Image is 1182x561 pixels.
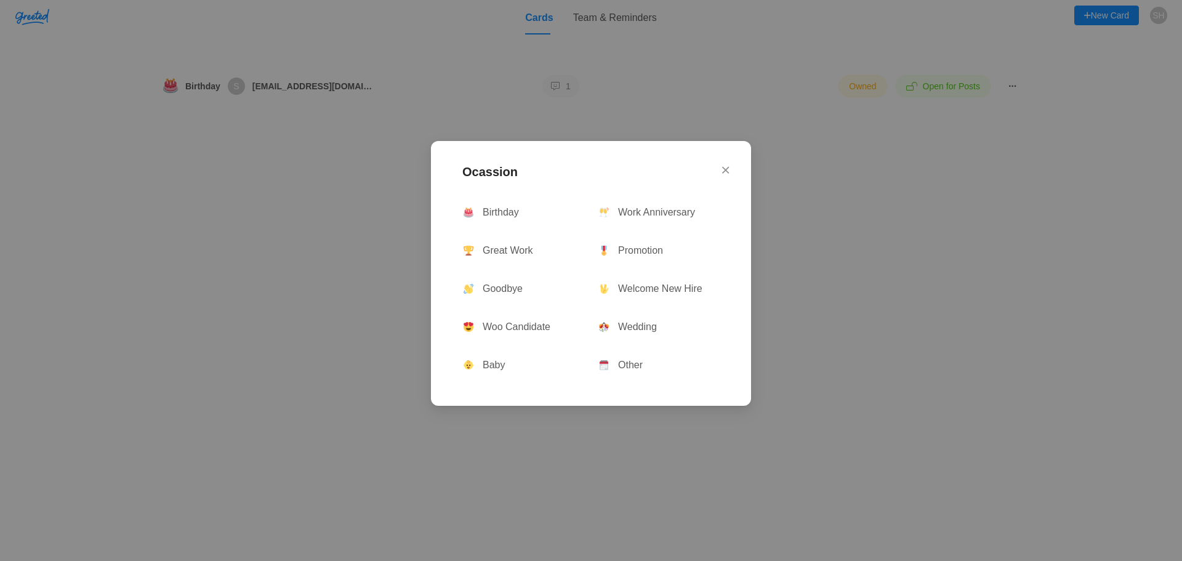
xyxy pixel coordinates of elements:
button: Goodbye [453,272,589,304]
button: Baby [453,349,589,381]
button: Wedding [589,310,724,342]
button: Birthday [453,196,589,228]
img: 🎊 [599,322,609,332]
img: 👋 [464,284,473,294]
img: 🏆 [464,246,473,256]
img: 👶 [464,360,473,370]
button: Close [722,153,729,188]
button: Work Anniversary [589,196,724,228]
button: Great Work [453,234,589,266]
img: 😍 [464,322,473,332]
button: Other [589,349,724,381]
button: Promotion [589,234,724,266]
img: 🖖 [599,284,609,294]
img: 🎂 [464,208,473,217]
img: 🗓 [599,360,609,370]
h2: Ocassion [453,163,729,187]
button: Welcome New Hire [589,272,724,304]
img: 🥂 [599,208,609,217]
button: Woo Candidate [453,310,589,342]
img: 🎖 [599,246,609,256]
